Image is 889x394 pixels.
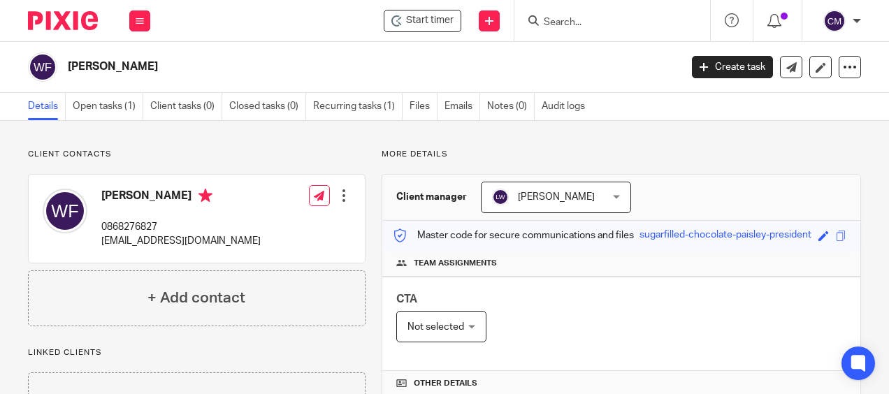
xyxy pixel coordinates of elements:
span: Start timer [406,13,454,28]
img: svg%3E [492,189,509,205]
span: Other details [414,378,477,389]
span: [PERSON_NAME] [518,192,595,202]
p: 0868276827 [101,220,261,234]
span: Team assignments [414,258,497,269]
p: More details [382,149,861,160]
p: [EMAIL_ADDRESS][DOMAIN_NAME] [101,234,261,248]
a: Files [410,93,438,120]
a: Notes (0) [487,93,535,120]
h3: Client manager [396,190,467,204]
p: Linked clients [28,347,366,358]
div: sugarfilled-chocolate-paisley-president [639,228,811,244]
p: Master code for secure communications and files [393,228,634,242]
img: svg%3E [28,52,57,82]
input: Search [542,17,668,29]
a: Recurring tasks (1) [313,93,403,120]
a: Closed tasks (0) [229,93,306,120]
p: Client contacts [28,149,366,160]
span: CTA [396,293,417,305]
h4: [PERSON_NAME] [101,189,261,206]
img: svg%3E [823,10,846,32]
a: Details [28,93,66,120]
span: Not selected [407,322,464,332]
img: Pixie [28,11,98,30]
a: Emails [444,93,480,120]
img: svg%3E [43,189,87,233]
a: Client tasks (0) [150,93,222,120]
div: William J. Feeney [384,10,461,32]
h2: [PERSON_NAME] [68,59,550,74]
a: Create task [692,56,773,78]
a: Open tasks (1) [73,93,143,120]
h4: + Add contact [147,287,245,309]
a: Audit logs [542,93,592,120]
i: Primary [198,189,212,203]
